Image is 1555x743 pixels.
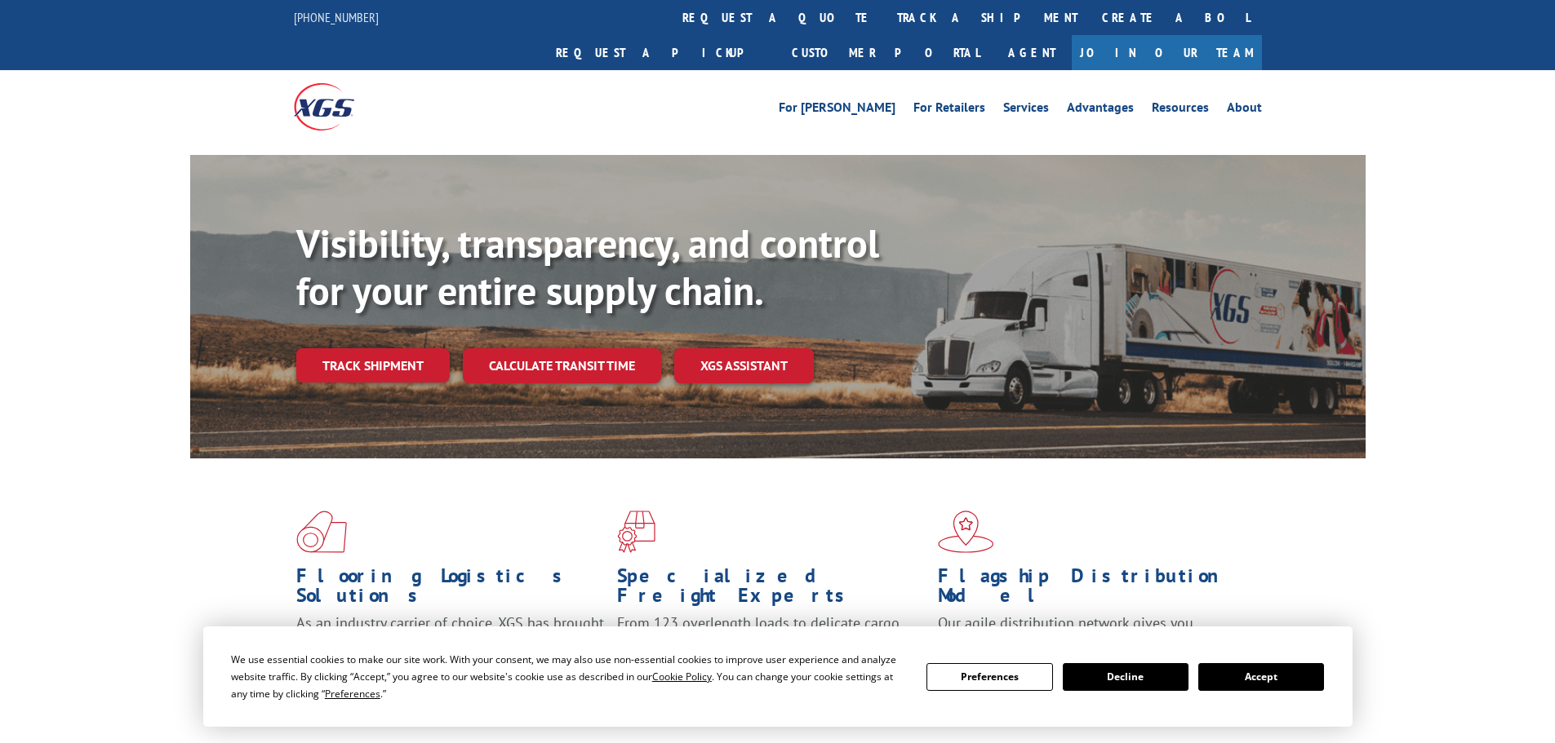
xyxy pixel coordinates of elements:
[296,348,450,383] a: Track shipment
[779,101,895,119] a: For [PERSON_NAME]
[617,511,655,553] img: xgs-icon-focused-on-flooring-red
[1072,35,1262,70] a: Join Our Team
[617,566,926,613] h1: Specialized Freight Experts
[294,9,379,25] a: [PHONE_NUMBER]
[1198,663,1324,691] button: Accept
[926,663,1052,691] button: Preferences
[780,35,992,70] a: Customer Portal
[1063,663,1188,691] button: Decline
[938,566,1246,613] h1: Flagship Distribution Model
[463,348,661,383] a: Calculate transit time
[296,511,347,553] img: xgs-icon-total-supply-chain-intelligence-red
[1003,101,1049,119] a: Services
[674,348,814,383] a: XGS ASSISTANT
[325,687,380,701] span: Preferences
[652,670,712,683] span: Cookie Policy
[231,651,907,702] div: We use essential cookies to make our site work. With your consent, we may also use non-essential ...
[938,511,994,553] img: xgs-icon-flagship-distribution-model-red
[1067,101,1134,119] a: Advantages
[203,626,1353,727] div: Cookie Consent Prompt
[1152,101,1209,119] a: Resources
[938,613,1238,652] span: Our agile distribution network gives you nationwide inventory management on demand.
[1227,101,1262,119] a: About
[617,613,926,686] p: From 123 overlength loads to delicate cargo, our experienced staff knows the best way to move you...
[296,613,604,671] span: As an industry carrier of choice, XGS has brought innovation and dedication to flooring logistics...
[992,35,1072,70] a: Agent
[296,566,605,613] h1: Flooring Logistics Solutions
[544,35,780,70] a: Request a pickup
[296,218,879,316] b: Visibility, transparency, and control for your entire supply chain.
[913,101,985,119] a: For Retailers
